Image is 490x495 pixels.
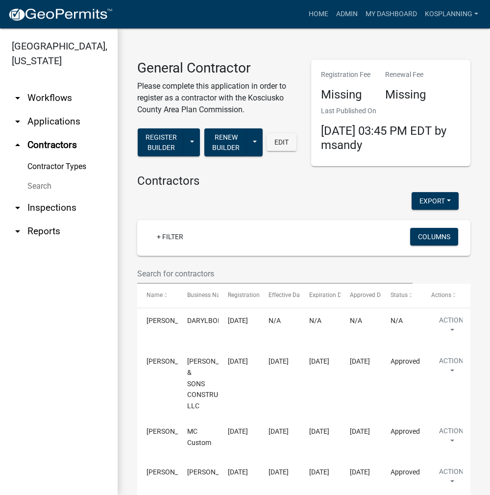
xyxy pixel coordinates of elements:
[12,116,24,127] i: arrow_drop_down
[228,292,273,298] span: Registration Date
[269,292,305,298] span: Effective Date
[421,5,482,24] a: kosplanning
[350,427,370,435] span: 10/07/2025
[187,427,211,446] span: MC Custom
[269,468,289,476] span: 10/07/2025
[12,139,24,151] i: arrow_drop_up
[228,427,248,435] span: 10/07/2025
[187,357,240,410] span: EICHER & SONS CONSTRUCTION LLC
[391,357,420,365] span: Approved
[422,284,463,307] datatable-header-cell: Actions
[12,92,24,104] i: arrow_drop_down
[269,427,289,435] span: 10/07/2025
[137,80,296,116] p: Please complete this application in order to register as a contractor with the Kosciusko County A...
[12,225,24,237] i: arrow_drop_down
[350,357,370,365] span: 10/07/2025
[321,106,461,116] p: Last Published On
[147,427,199,435] span: Robert Coppes
[431,467,471,491] button: Action
[410,228,458,246] button: Columns
[204,128,247,156] button: Renew Builder
[391,427,420,435] span: Approved
[309,317,321,324] span: N/A
[381,284,422,307] datatable-header-cell: Status
[147,292,163,298] span: Name
[350,292,389,298] span: Approved Date
[391,468,420,476] span: Approved
[137,174,470,188] h4: Contractors
[138,128,185,156] button: Register Builder
[147,468,199,476] span: BRIDGET CAMDEN
[228,468,248,476] span: 10/07/2025
[269,357,289,365] span: 10/07/2025
[228,357,248,365] span: 10/07/2025
[341,284,381,307] datatable-header-cell: Approved Date
[300,284,341,307] datatable-header-cell: Expiration Date
[147,357,199,365] span: PAUL EICHER
[137,284,178,307] datatable-header-cell: Name
[321,70,370,80] p: Registration Fee
[391,292,408,298] span: Status
[187,468,240,476] span: BRIDGET CAMDEN
[137,60,296,76] h3: General Contractor
[269,317,281,324] span: N/A
[431,315,471,340] button: Action
[149,228,191,246] a: + Filter
[385,70,426,80] p: Renewal Fee
[385,88,426,102] h4: Missing
[137,264,413,284] input: Search for contractors
[332,5,362,24] a: Admin
[228,317,248,324] span: 10/07/2025
[362,5,421,24] a: My Dashboard
[350,468,370,476] span: 10/07/2025
[259,284,300,307] datatable-header-cell: Effective Date
[305,5,332,24] a: Home
[219,284,259,307] datatable-header-cell: Registration Date
[12,202,24,214] i: arrow_drop_down
[187,292,228,298] span: Business Name
[350,317,362,324] span: N/A
[187,317,253,324] span: DARYLBORKHOLDER
[431,426,471,450] button: Action
[431,292,451,298] span: Actions
[321,124,446,152] span: [DATE] 03:45 PM EDT by msandy
[309,468,329,476] span: 10/07/2026
[309,427,329,435] span: 10/07/2026
[178,284,219,307] datatable-header-cell: Business Name
[391,317,403,324] span: N/A
[412,192,459,210] button: Export
[321,88,370,102] h4: Missing
[267,133,296,151] button: Edit
[431,356,471,380] button: Action
[147,317,199,324] span: DARYL BORKHOLDER
[309,292,350,298] span: Expiration Date
[309,357,329,365] span: 10/07/2026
